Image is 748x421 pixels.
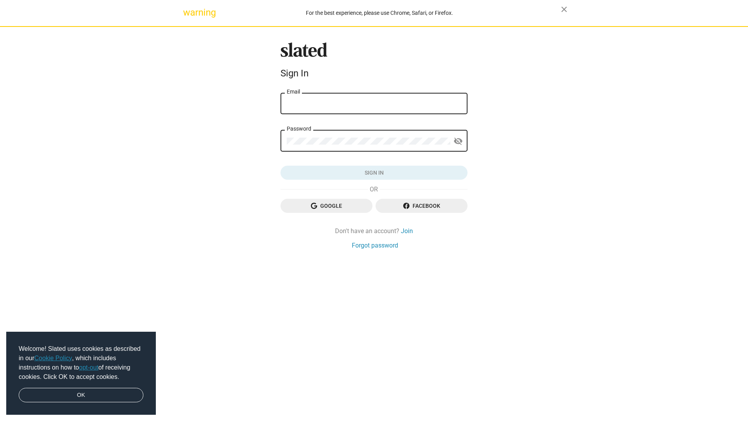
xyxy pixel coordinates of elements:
button: Google [280,199,372,213]
span: Facebook [382,199,461,213]
mat-icon: visibility_off [453,135,463,147]
a: dismiss cookie message [19,388,143,403]
sl-branding: Sign In [280,42,467,82]
div: Don't have an account? [280,227,467,235]
mat-icon: warning [183,8,192,17]
div: cookieconsent [6,332,156,415]
a: opt-out [79,364,99,371]
a: Cookie Policy [34,355,72,361]
mat-icon: close [559,5,569,14]
button: Show password [450,134,466,149]
a: Join [401,227,413,235]
span: Google [287,199,366,213]
div: Sign In [280,68,467,79]
button: Facebook [376,199,467,213]
span: Welcome! Slated uses cookies as described in our , which includes instructions on how to of recei... [19,344,143,382]
a: Forgot password [352,241,398,249]
div: For the best experience, please use Chrome, Safari, or Firefox. [198,8,561,18]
